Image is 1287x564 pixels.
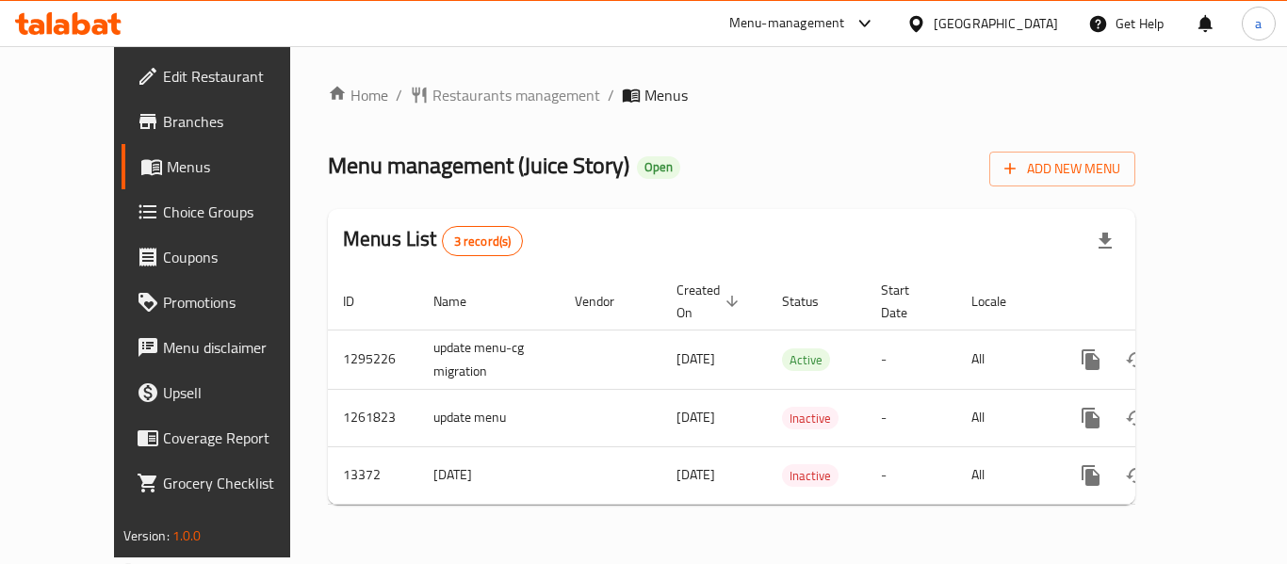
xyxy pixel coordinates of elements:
[782,465,839,487] span: Inactive
[989,152,1135,186] button: Add New Menu
[122,54,329,99] a: Edit Restaurant
[608,84,614,106] li: /
[418,330,560,389] td: update menu-cg migration
[163,110,314,133] span: Branches
[163,472,314,494] span: Grocery Checklist
[418,446,560,504] td: [DATE]
[443,233,523,250] span: 3 record(s)
[163,201,314,223] span: Choice Groups
[956,330,1053,389] td: All
[122,460,329,506] a: Grocery Checklist
[167,155,314,178] span: Menus
[1114,453,1159,498] button: Change Status
[782,290,843,313] span: Status
[163,65,314,88] span: Edit Restaurant
[163,336,314,359] span: Menu disclaimer
[163,246,314,268] span: Coupons
[676,462,715,487] span: [DATE]
[123,524,170,548] span: Version:
[1083,218,1128,264] div: Export file
[637,156,680,179] div: Open
[122,189,329,234] a: Choice Groups
[328,84,388,106] a: Home
[676,405,715,429] span: [DATE]
[1068,395,1114,441] button: more
[122,415,329,460] a: Coverage Report
[122,280,329,325] a: Promotions
[328,84,1135,106] nav: breadcrumb
[163,427,314,449] span: Coverage Report
[433,290,491,313] span: Name
[782,464,839,487] div: Inactive
[1004,157,1120,181] span: Add New Menu
[956,389,1053,446] td: All
[971,290,1031,313] span: Locale
[172,524,202,548] span: 1.0.0
[782,348,830,371] div: Active
[1114,395,1159,441] button: Change Status
[163,291,314,314] span: Promotions
[729,12,845,35] div: Menu-management
[1255,13,1262,34] span: a
[328,330,418,389] td: 1295226
[866,330,956,389] td: -
[122,99,329,144] a: Branches
[881,279,934,324] span: Start Date
[644,84,688,106] span: Menus
[328,446,418,504] td: 13372
[343,225,523,256] h2: Menus List
[442,226,524,256] div: Total records count
[122,144,329,189] a: Menus
[432,84,600,106] span: Restaurants management
[343,290,379,313] span: ID
[328,273,1264,505] table: enhanced table
[418,389,560,446] td: update menu
[328,144,629,186] span: Menu management ( Juice Story )
[1068,337,1114,382] button: more
[1053,273,1264,330] th: Actions
[163,381,314,404] span: Upsell
[410,84,600,106] a: Restaurants management
[934,13,1058,34] div: [GEOGRAPHIC_DATA]
[782,408,839,429] span: Inactive
[122,325,329,370] a: Menu disclaimer
[866,446,956,504] td: -
[122,370,329,415] a: Upsell
[122,234,329,280] a: Coupons
[637,159,680,175] span: Open
[956,446,1053,504] td: All
[1068,453,1114,498] button: more
[676,346,715,371] span: [DATE]
[328,389,418,446] td: 1261823
[782,407,839,429] div: Inactive
[782,349,830,371] span: Active
[866,389,956,446] td: -
[396,84,402,106] li: /
[676,279,744,324] span: Created On
[1114,337,1159,382] button: Change Status
[575,290,639,313] span: Vendor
